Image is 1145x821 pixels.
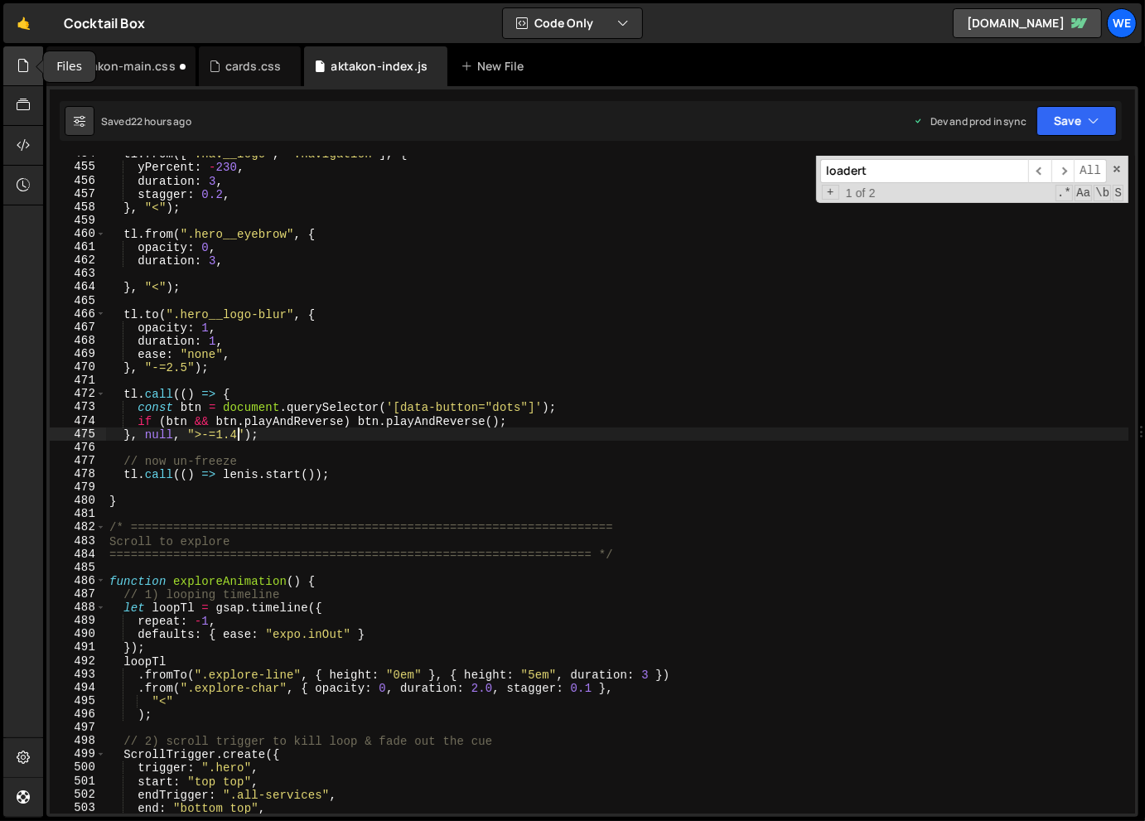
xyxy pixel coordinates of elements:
div: 468 [50,334,106,347]
div: Saved [101,114,191,128]
div: New File [461,58,530,75]
div: 22 hours ago [131,114,191,128]
span: 1 of 2 [839,186,882,200]
div: 479 [50,481,106,494]
div: 476 [50,441,106,454]
div: 493 [50,668,106,681]
div: 490 [50,627,106,640]
div: 471 [50,374,106,387]
div: 487 [50,587,106,601]
div: 503 [50,801,106,814]
div: 502 [50,788,106,801]
input: Search for [820,159,1028,183]
div: 459 [50,214,106,227]
div: 485 [50,561,106,574]
span: ​ [1028,159,1051,183]
div: 458 [50,200,106,214]
div: 489 [50,614,106,627]
div: 478 [50,467,106,481]
div: 464 [50,280,106,293]
span: ​ [1051,159,1075,183]
div: 466 [50,307,106,321]
a: [DOMAIN_NAME] [953,8,1102,38]
a: We [1107,8,1137,38]
span: Whole Word Search [1094,185,1111,201]
div: Cocktail Box [64,13,145,33]
div: 494 [50,681,106,694]
div: 460 [50,227,106,240]
div: 477 [50,454,106,467]
div: 480 [50,494,106,507]
div: 498 [50,734,106,747]
div: 483 [50,534,106,548]
div: 461 [50,240,106,254]
div: 465 [50,294,106,307]
div: 455 [50,160,106,173]
div: 482 [50,520,106,534]
div: 473 [50,400,106,413]
div: 491 [50,640,106,654]
div: 463 [50,267,106,280]
div: 474 [50,414,106,427]
a: 🤙 [3,3,44,43]
div: 469 [50,347,106,360]
div: 501 [50,775,106,788]
div: 470 [50,360,106,374]
div: aktakon-index.js [331,58,428,75]
div: cards.css [225,58,281,75]
div: 486 [50,574,106,587]
div: aktakon-main.css [73,58,176,75]
div: 492 [50,654,106,668]
span: Alt-Enter [1074,159,1107,183]
button: Save [1036,106,1117,136]
div: 499 [50,747,106,761]
div: 500 [50,761,106,774]
div: Dev and prod in sync [914,114,1027,128]
div: 467 [50,321,106,334]
div: Files [43,51,95,82]
div: 488 [50,601,106,614]
div: 496 [50,708,106,721]
div: 462 [50,254,106,267]
div: 495 [50,694,106,708]
span: CaseSensitive Search [1075,185,1092,201]
span: Toggle Replace mode [822,185,839,200]
div: 484 [50,548,106,561]
div: 472 [50,387,106,400]
div: 481 [50,507,106,520]
span: Search In Selection [1113,185,1123,201]
div: 457 [50,187,106,200]
div: 456 [50,174,106,187]
div: 497 [50,721,106,734]
button: Code Only [503,8,642,38]
div: 475 [50,427,106,441]
span: RegExp Search [1056,185,1073,201]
